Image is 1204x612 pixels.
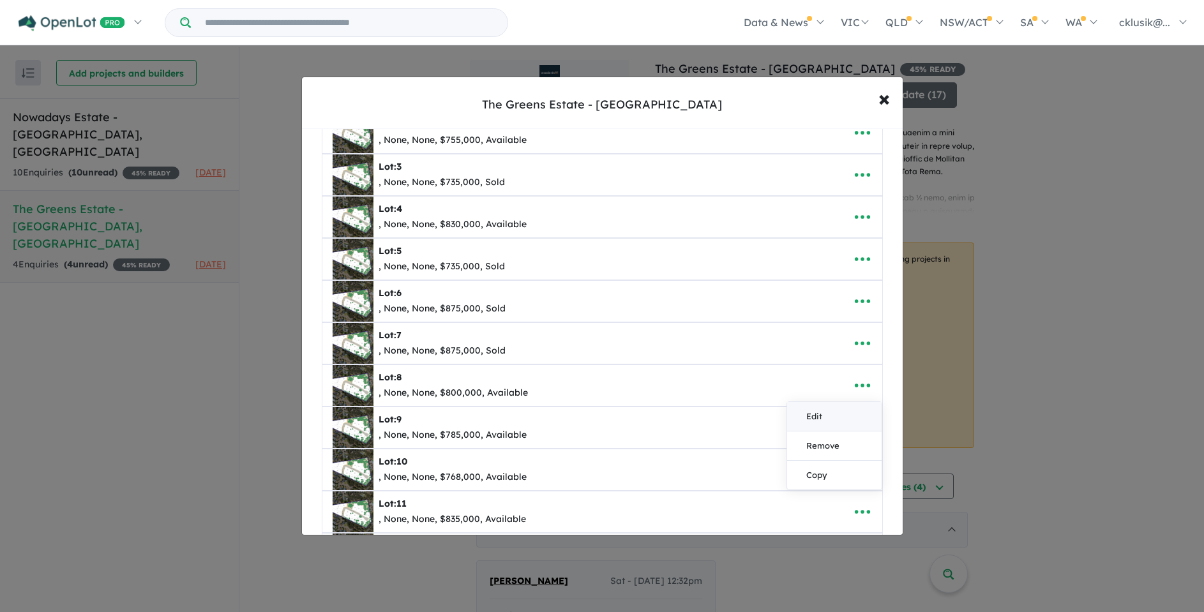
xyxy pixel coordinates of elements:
span: 9 [396,414,402,425]
img: The%20Greens%20Estate%20-%20Gisborne%20-%20Lot%2010___1756253642.jpg [333,449,373,490]
span: cklusik@... [1119,16,1170,29]
span: 8 [396,371,402,383]
div: , None, None, $830,000, Available [379,217,527,232]
b: Lot: [379,119,402,130]
b: Lot: [379,287,402,299]
b: Lot: [379,245,402,257]
div: , None, None, $875,000, Sold [379,301,506,317]
img: The%20Greens%20Estate%20-%20Gisborne%20-%20Lot%2012___1756253718.jpg [333,534,373,574]
img: The%20Greens%20Estate%20-%20Gisborne%20-%20Lot%2011___1756253672.jpg [333,491,373,532]
b: Lot: [379,498,407,509]
div: The Greens Estate - [GEOGRAPHIC_DATA] [482,96,722,113]
img: The%20Greens%20Estate%20-%20Gisborne%20-%20Lot%205___1748227626.jpg [333,239,373,280]
div: , None, None, $800,000, Available [379,385,528,401]
span: 7 [396,329,402,341]
b: Lot: [379,161,402,172]
span: 10 [396,456,407,467]
div: , None, None, $735,000, Sold [379,259,505,274]
a: Copy [787,461,882,489]
img: The%20Greens%20Estate%20-%20Gisborne%20-%20Lot%203___1748227547.jpg [333,154,373,195]
b: Lot: [379,371,402,383]
a: Remove [787,431,882,461]
b: Lot: [379,456,407,467]
div: , None, None, $785,000, Available [379,428,527,443]
img: The%20Greens%20Estate%20-%20Gisborne%20-%20Lot%206___1756252387.jpg [333,281,373,322]
a: Edit [787,402,882,431]
span: × [878,84,890,112]
img: Openlot PRO Logo White [19,15,125,31]
b: Lot: [379,329,402,341]
span: 11 [396,498,407,509]
img: The%20Greens%20Estate%20-%20Gisborne%20-%20Lot%204___1748227575.jpg [333,197,373,237]
span: 6 [396,287,402,299]
img: The%20Greens%20Estate%20-%20Gisborne%20-%20Lot%209___1756253603.jpg [333,407,373,448]
div: , None, None, $875,000, Sold [379,343,506,359]
span: 4 [396,203,402,214]
img: The%20Greens%20Estate%20-%20Gisborne%20-%20Lot%208___1756253554.jpg [333,365,373,406]
div: , None, None, $755,000, Available [379,133,527,148]
img: The%20Greens%20Estate%20-%20Gisborne%20-%20Lot%207___1756252413.jpg [333,323,373,364]
div: , None, None, $768,000, Available [379,470,527,485]
span: 2 [396,119,402,130]
b: Lot: [379,203,402,214]
input: Try estate name, suburb, builder or developer [193,9,505,36]
div: , None, None, $835,000, Available [379,512,526,527]
span: 3 [396,161,402,172]
img: The%20Greens%20Estate%20-%20Gisborne%20-%20Lot%202___1748227489.jpg [333,112,373,153]
b: Lot: [379,414,402,425]
span: 5 [396,245,402,257]
div: , None, None, $735,000, Sold [379,175,505,190]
